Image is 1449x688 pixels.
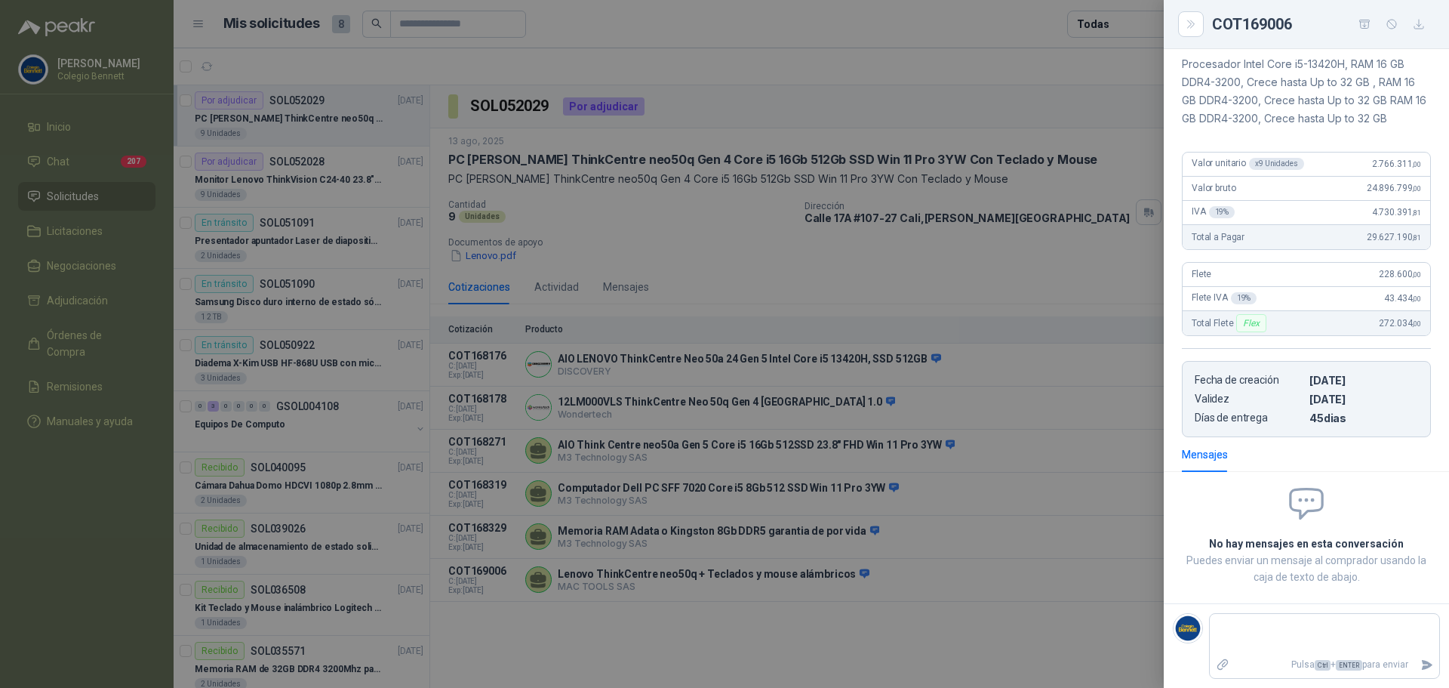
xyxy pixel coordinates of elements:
[1414,652,1439,678] button: Enviar
[1192,206,1235,218] span: IVA
[1309,412,1418,424] p: 45 dias
[1231,292,1257,304] div: 19 %
[1235,652,1415,678] p: Pulsa + para enviar
[1379,269,1421,279] span: 228.600
[1315,660,1331,671] span: Ctrl
[1384,293,1421,304] span: 43.434
[1412,160,1421,168] span: ,00
[1212,12,1431,36] div: COT169006
[1412,270,1421,279] span: ,00
[1182,535,1431,552] h2: No hay mensajes en esta conversación
[1249,158,1304,170] div: x 9 Unidades
[1236,314,1266,332] div: Flex
[1309,393,1418,406] p: [DATE]
[1182,55,1431,128] p: Procesador Intel Core i5-13420H, RAM 16 GB DDR4-3200, Crece hasta Up to 32 GB , RAM 16 GB DDR4-32...
[1412,319,1421,328] span: ,00
[1412,233,1421,242] span: ,81
[1192,269,1211,279] span: Flete
[1192,158,1304,170] span: Valor unitario
[1182,15,1200,33] button: Close
[1192,183,1235,193] span: Valor bruto
[1192,314,1269,332] span: Total Flete
[1372,159,1421,169] span: 2.766.311
[1195,374,1303,387] p: Fecha de creación
[1336,660,1362,671] span: ENTER
[1412,295,1421,303] span: ,00
[1309,374,1418,387] p: [DATE]
[1195,412,1303,424] p: Días de entrega
[1367,183,1421,193] span: 24.896.799
[1379,318,1421,329] span: 272.034
[1209,206,1235,218] div: 19 %
[1192,292,1257,304] span: Flete IVA
[1412,208,1421,217] span: ,81
[1412,184,1421,193] span: ,00
[1210,652,1235,678] label: Adjuntar archivos
[1367,232,1421,242] span: 29.627.190
[1195,393,1303,406] p: Validez
[1192,232,1244,242] span: Total a Pagar
[1182,552,1431,585] p: Puedes enviar un mensaje al comprador usando la caja de texto de abajo.
[1174,614,1202,643] img: Company Logo
[1372,207,1421,218] span: 4.730.391
[1182,446,1228,463] div: Mensajes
